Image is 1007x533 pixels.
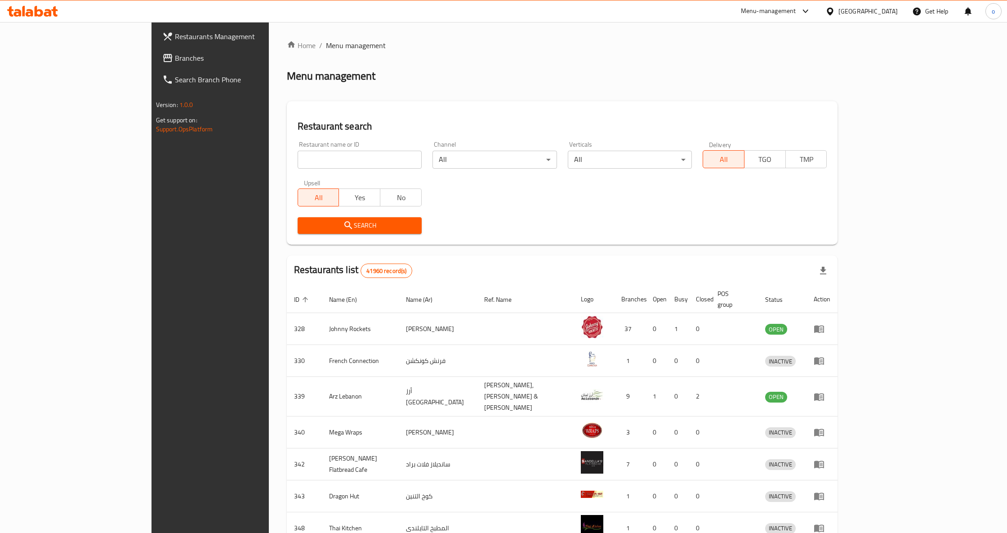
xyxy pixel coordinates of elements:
div: [GEOGRAPHIC_DATA] [838,6,898,16]
th: Busy [667,286,689,313]
span: All [302,191,336,204]
td: [PERSON_NAME],[PERSON_NAME] & [PERSON_NAME] [477,377,574,417]
div: All [568,151,692,169]
button: All [298,188,339,206]
div: Total records count [361,264,412,278]
td: 0 [667,480,689,512]
h2: Menu management [287,69,375,83]
a: Restaurants Management [155,26,320,47]
span: o [992,6,995,16]
td: 0 [646,345,667,377]
div: Export file [812,260,834,282]
th: Open [646,286,667,313]
span: All [707,153,741,166]
td: فرنش كونكشن [399,345,477,377]
span: 1.0.0 [179,99,193,111]
div: Menu [814,491,830,502]
div: Menu [814,427,830,438]
img: Arz Lebanon [581,384,603,406]
span: Branches [175,53,312,63]
button: TMP [785,150,827,168]
div: INACTIVE [765,491,796,502]
button: No [380,188,422,206]
h2: Restaurants list [294,263,413,278]
span: Name (Ar) [406,294,444,305]
td: 1 [614,345,646,377]
td: أرز [GEOGRAPHIC_DATA] [399,377,477,417]
button: Search [298,217,422,234]
img: Dragon Hut [581,483,603,506]
span: INACTIVE [765,427,796,438]
img: Johnny Rockets [581,316,603,338]
span: POS group [717,288,748,310]
td: 0 [689,345,710,377]
td: 0 [646,417,667,448]
img: Sandella's Flatbread Cafe [581,451,603,474]
span: 41960 record(s) [361,267,412,275]
h2: Restaurant search [298,120,827,133]
td: 0 [667,417,689,448]
td: 0 [667,377,689,417]
div: Menu [814,355,830,366]
td: 3 [614,417,646,448]
div: All [432,151,557,169]
span: Ref. Name [484,294,523,305]
div: INACTIVE [765,459,796,470]
td: Johnny Rockets [322,313,399,345]
span: Search [305,220,414,231]
td: 0 [646,313,667,345]
th: Closed [689,286,710,313]
td: 7 [614,448,646,480]
div: Menu [814,459,830,470]
a: Support.OpsPlatform [156,123,213,135]
a: Search Branch Phone [155,69,320,90]
div: Menu [814,323,830,334]
span: Status [765,294,794,305]
td: 0 [646,480,667,512]
span: ID [294,294,311,305]
td: سانديلاز فلات براد [399,448,477,480]
nav: breadcrumb [287,40,838,51]
td: 0 [689,313,710,345]
span: Restaurants Management [175,31,312,42]
td: 0 [646,448,667,480]
img: Mega Wraps [581,419,603,442]
img: French Connection [581,348,603,370]
input: Search for restaurant name or ID.. [298,151,422,169]
td: 1 [667,313,689,345]
td: 37 [614,313,646,345]
td: [PERSON_NAME] [399,313,477,345]
th: Branches [614,286,646,313]
span: OPEN [765,324,787,335]
td: Arz Lebanon [322,377,399,417]
span: OPEN [765,392,787,402]
label: Upsell [304,179,321,186]
li: / [319,40,322,51]
td: كوخ التنين [399,480,477,512]
td: 0 [689,448,710,480]
span: INACTIVE [765,491,796,502]
td: 1 [614,480,646,512]
button: All [703,150,744,168]
span: Search Branch Phone [175,74,312,85]
th: Action [806,286,838,313]
td: 0 [689,417,710,448]
span: TMP [789,153,824,166]
span: INACTIVE [765,356,796,367]
label: Delivery [709,141,731,148]
div: Menu-management [741,6,796,17]
span: No [384,191,418,204]
span: Version: [156,99,178,111]
td: 1 [646,377,667,417]
div: Menu [814,391,830,402]
button: TGO [744,150,786,168]
a: Branches [155,47,320,69]
span: Yes [343,191,377,204]
span: TGO [748,153,782,166]
td: 0 [689,480,710,512]
td: 9 [614,377,646,417]
td: 2 [689,377,710,417]
span: Menu management [326,40,386,51]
